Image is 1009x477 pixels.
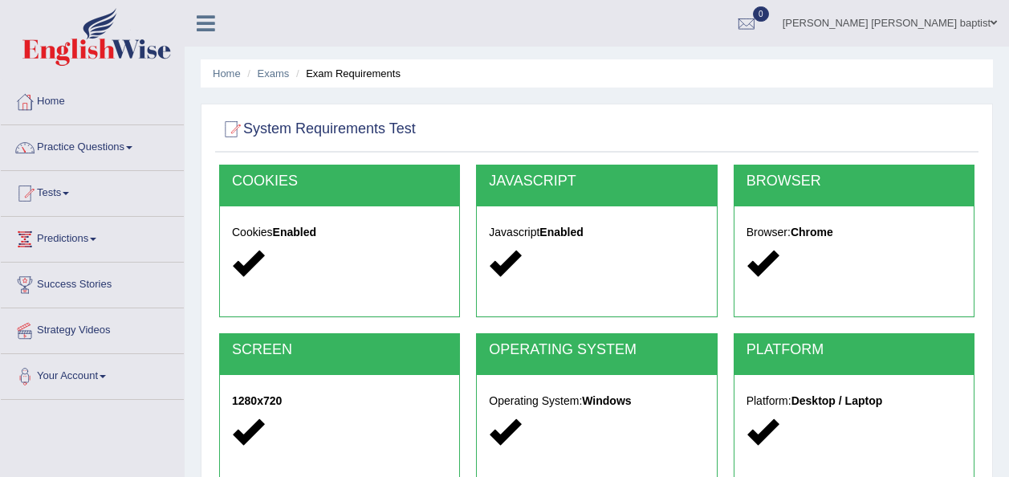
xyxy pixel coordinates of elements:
h2: OPERATING SYSTEM [489,342,704,358]
h5: Cookies [232,226,447,238]
h5: Operating System: [489,395,704,407]
strong: Windows [582,394,631,407]
h5: Platform: [747,395,962,407]
h2: System Requirements Test [219,117,416,141]
h2: BROWSER [747,173,962,190]
a: Home [1,79,184,120]
a: Strategy Videos [1,308,184,349]
strong: Desktop / Laptop [791,394,883,407]
strong: 1280x720 [232,394,282,407]
a: Home [213,67,241,79]
a: Your Account [1,354,184,394]
h2: PLATFORM [747,342,962,358]
h5: Javascript [489,226,704,238]
strong: Enabled [539,226,583,238]
h2: JAVASCRIPT [489,173,704,190]
h2: COOKIES [232,173,447,190]
h2: SCREEN [232,342,447,358]
h5: Browser: [747,226,962,238]
a: Practice Questions [1,125,184,165]
a: Success Stories [1,263,184,303]
a: Predictions [1,217,184,257]
li: Exam Requirements [292,66,401,81]
a: Exams [258,67,290,79]
strong: Enabled [273,226,316,238]
span: 0 [753,6,769,22]
strong: Chrome [791,226,833,238]
a: Tests [1,171,184,211]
